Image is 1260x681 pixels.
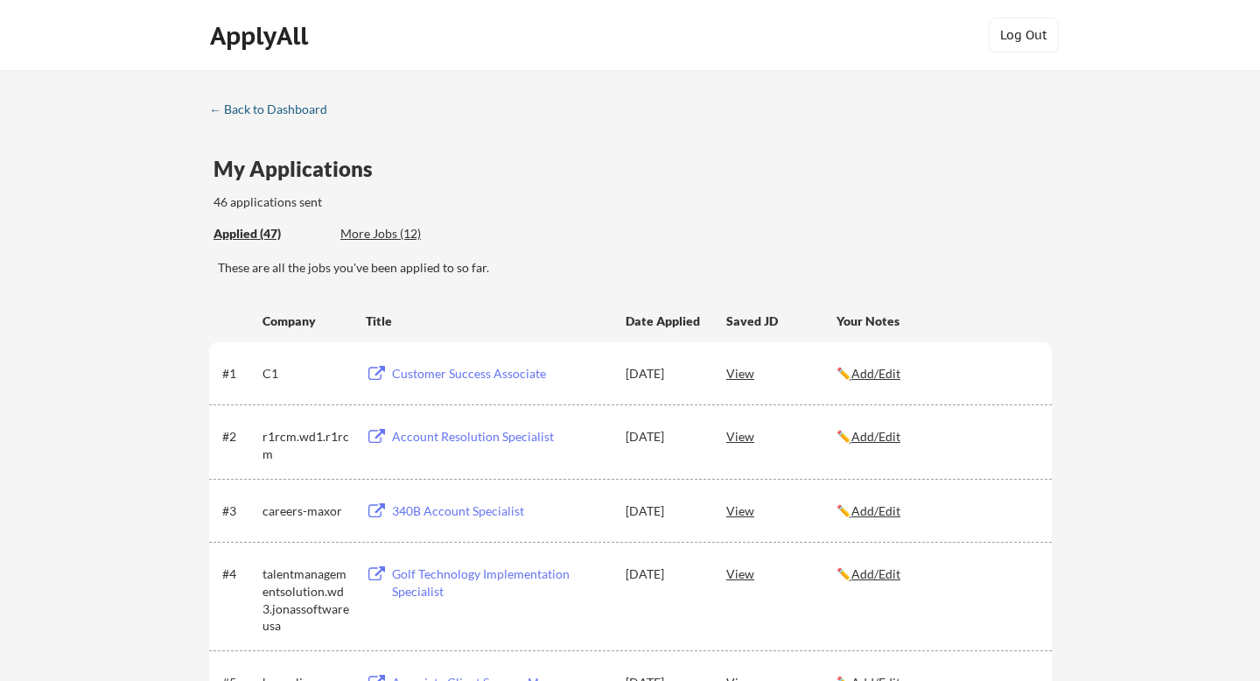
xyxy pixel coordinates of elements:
div: My Applications [213,158,387,179]
div: #1 [222,365,256,383]
div: View [726,558,836,589]
div: Account Resolution Specialist [392,428,609,446]
div: More Jobs (12) [340,225,469,242]
div: ✏️ [836,428,1036,446]
div: ApplyAll [210,21,313,51]
div: Date Applied [626,312,703,330]
div: ← Back to Dashboard [209,103,340,116]
div: [DATE] [626,428,703,446]
div: Applied (47) [213,225,327,242]
div: [DATE] [626,502,703,520]
div: View [726,357,836,389]
div: These are job applications we think you'd be a good fit for, but couldn't apply you to automatica... [340,225,469,243]
u: Add/Edit [851,366,900,381]
div: Saved JD [726,305,836,336]
div: #3 [222,502,256,520]
div: Golf Technology Implementation Specialist [392,565,609,600]
div: Company [262,312,350,330]
div: ✏️ [836,502,1036,520]
div: ✏️ [836,565,1036,583]
u: Add/Edit [851,429,900,444]
div: 340B Account Specialist [392,502,609,520]
div: r1rcm.wd1.r1rcm [262,428,350,462]
div: [DATE] [626,565,703,583]
a: ← Back to Dashboard [209,102,340,120]
div: Title [366,312,609,330]
div: #2 [222,428,256,446]
div: 46 applications sent [213,193,552,211]
div: View [726,495,836,526]
div: careers-maxor [262,502,350,520]
div: [DATE] [626,365,703,383]
div: Customer Success Associate [392,365,609,383]
div: View [726,420,836,452]
button: Log Out [989,18,1059,53]
div: C1 [262,365,350,383]
div: talentmanagementsolution.wd3.jonassoftwareusa [262,565,350,634]
u: Add/Edit [851,566,900,581]
u: Add/Edit [851,503,900,518]
div: ✏️ [836,365,1036,383]
div: #4 [222,565,256,583]
div: Your Notes [836,312,1036,330]
div: These are all the jobs you've been applied to so far. [213,225,327,243]
div: These are all the jobs you've been applied to so far. [218,259,1052,277]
